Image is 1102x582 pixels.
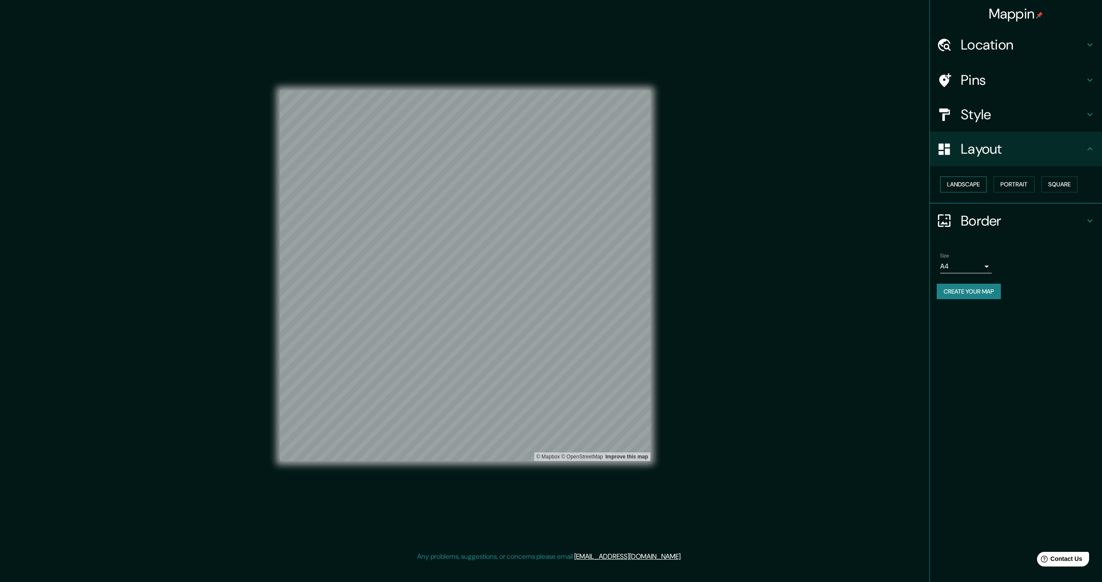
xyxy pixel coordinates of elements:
button: Landscape [940,176,987,192]
button: Square [1041,176,1077,192]
canvas: Map [280,90,650,461]
h4: Border [961,212,1085,229]
img: pin-icon.png [1036,12,1043,19]
h4: Mappin [989,5,1043,22]
button: Portrait [994,176,1034,192]
button: Create your map [937,284,1001,300]
div: . [683,551,685,562]
h4: Layout [961,140,1085,158]
div: Border [930,204,1102,238]
a: OpenStreetMap [561,454,603,460]
h4: Pins [961,71,1085,89]
h4: Style [961,106,1085,123]
iframe: Help widget launcher [1025,548,1093,573]
p: Any problems, suggestions, or concerns please email . [417,551,682,562]
div: A4 [940,260,992,273]
div: Pins [930,63,1102,97]
a: [EMAIL_ADDRESS][DOMAIN_NAME] [574,552,681,561]
div: . [682,551,683,562]
div: Layout [930,132,1102,166]
a: Map feedback [605,454,648,460]
label: Size [940,252,949,259]
h4: Location [961,36,1085,53]
a: Mapbox [536,454,560,460]
div: Style [930,97,1102,132]
div: Location [930,28,1102,62]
